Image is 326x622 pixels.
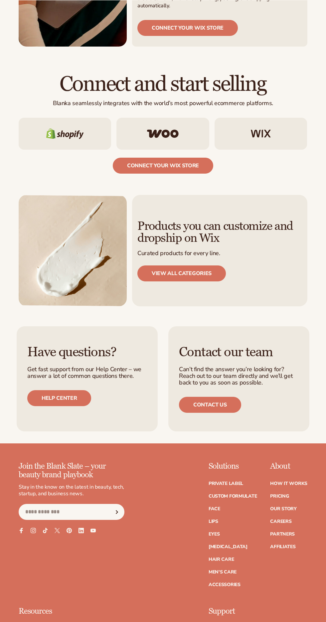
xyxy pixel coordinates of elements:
[19,607,195,616] p: Resources
[109,504,124,520] button: Subscribe
[147,129,179,138] img: Woo commerce logo.
[270,544,295,549] a: Affiliates
[179,366,299,386] p: Can’t find the answer you’re looking for? Reach out to our team directly and we’ll get back to yo...
[270,494,289,499] a: Pricing
[270,507,296,511] a: Our Story
[179,397,241,413] a: Contact us
[19,484,124,498] p: Stay in the know on the latest in beauty, tech, startup, and business news.
[209,462,257,471] p: Solutions
[137,249,220,257] p: Curated products for every line.
[209,570,237,574] a: Men's Care
[19,99,307,107] p: Blanka seamlessly integrates with the world’s most powerful ecommerce platforms.
[209,494,257,499] a: Custom formulate
[27,366,147,380] p: Get fast support from our Help Center – we answer a lot of common questions there.
[209,544,247,549] a: [MEDICAL_DATA]
[209,481,243,486] a: Private label
[209,582,241,587] a: Accessories
[27,390,91,406] a: Help center
[270,462,307,471] p: About
[137,20,238,36] a: connect your wix store
[137,265,226,281] a: View all categories
[137,220,302,244] h2: Products you can customize and dropship on Wix
[209,532,220,537] a: Eyes
[113,158,213,174] a: Connect your wix store
[27,345,147,360] h3: Have questions?
[209,507,220,511] a: Face
[46,128,84,139] img: Shopify logo.
[251,130,271,138] img: Wix logo.
[179,345,299,360] h3: Contact our team
[209,557,234,562] a: Hair Care
[270,519,291,524] a: Careers
[19,195,127,306] img: Moisturizer cream swatch.
[270,532,295,537] a: Partners
[19,462,124,480] p: Join the Blank Slate – your beauty brand playbook
[270,481,307,486] a: How It Works
[209,607,257,616] p: Support
[209,519,218,524] a: Lips
[19,73,307,95] h2: Connect and start selling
